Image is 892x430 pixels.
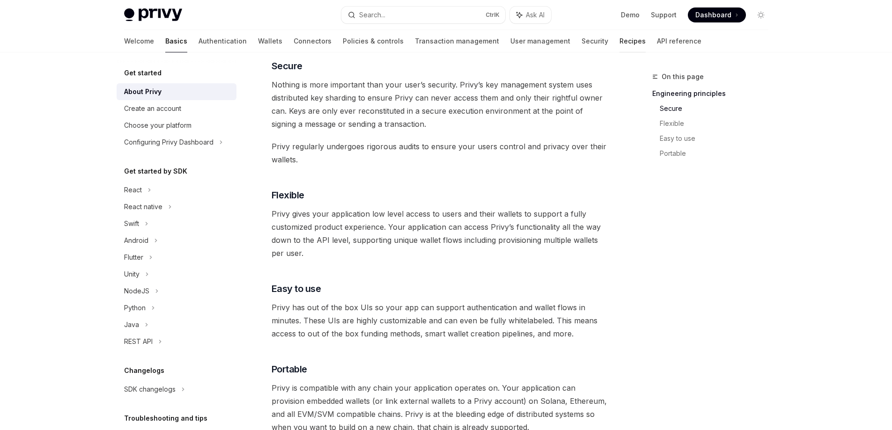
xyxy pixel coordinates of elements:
span: Privy gives your application low level access to users and their wallets to support a fully custo... [272,207,609,260]
a: Create an account [117,100,236,117]
span: Nothing is more important than your user’s security. Privy’s key management system uses distribut... [272,78,609,131]
a: Engineering principles [652,86,776,101]
div: React [124,184,142,196]
h5: Changelogs [124,365,164,376]
a: Secure [660,101,776,116]
div: Flutter [124,252,143,263]
div: Create an account [124,103,181,114]
div: Swift [124,218,139,229]
div: Unity [124,269,140,280]
a: Security [582,30,608,52]
div: Search... [359,9,385,21]
a: Easy to use [660,131,776,146]
a: Connectors [294,30,332,52]
a: API reference [657,30,701,52]
div: SDK changelogs [124,384,176,395]
span: Easy to use [272,282,321,295]
img: light logo [124,8,182,22]
div: Configuring Privy Dashboard [124,137,214,148]
h5: Get started [124,67,162,79]
a: Welcome [124,30,154,52]
a: Authentication [199,30,247,52]
div: REST API [124,336,153,347]
a: User management [510,30,570,52]
a: Choose your platform [117,117,236,134]
div: Android [124,235,148,246]
span: On this page [662,71,704,82]
div: Java [124,319,139,330]
a: Dashboard [688,7,746,22]
span: Dashboard [695,10,731,20]
span: Flexible [272,189,304,202]
a: About Privy [117,83,236,100]
span: Secure [272,59,302,73]
button: Ask AI [510,7,551,23]
h5: Get started by SDK [124,166,187,177]
div: React native [124,201,162,212]
span: Portable [272,363,307,376]
a: Wallets [258,30,282,52]
a: Transaction management [415,30,499,52]
a: Basics [165,30,187,52]
a: Demo [621,10,640,20]
div: Choose your platform [124,120,192,131]
button: Search...CtrlK [341,7,505,23]
div: Python [124,302,146,313]
a: Flexible [660,116,776,131]
a: Recipes [619,30,646,52]
a: Policies & controls [343,30,404,52]
span: Ctrl K [486,11,500,19]
button: Toggle dark mode [753,7,768,22]
div: About Privy [124,86,162,97]
span: Ask AI [526,10,545,20]
a: Portable [660,146,776,161]
span: Privy has out of the box UIs so your app can support authentication and wallet flows in minutes. ... [272,301,609,340]
span: Privy regularly undergoes rigorous audits to ensure your users control and privacy over their wal... [272,140,609,166]
a: Support [651,10,677,20]
div: NodeJS [124,285,149,297]
h5: Troubleshooting and tips [124,413,207,424]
